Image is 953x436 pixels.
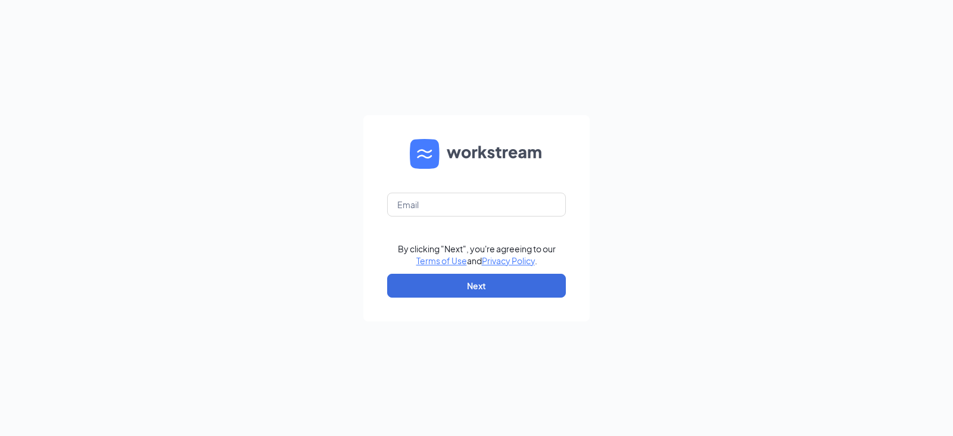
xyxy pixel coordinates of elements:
button: Next [387,274,566,298]
input: Email [387,193,566,217]
a: Privacy Policy [482,255,535,266]
img: WS logo and Workstream text [410,139,543,169]
a: Terms of Use [416,255,467,266]
div: By clicking "Next", you're agreeing to our and . [398,243,556,267]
